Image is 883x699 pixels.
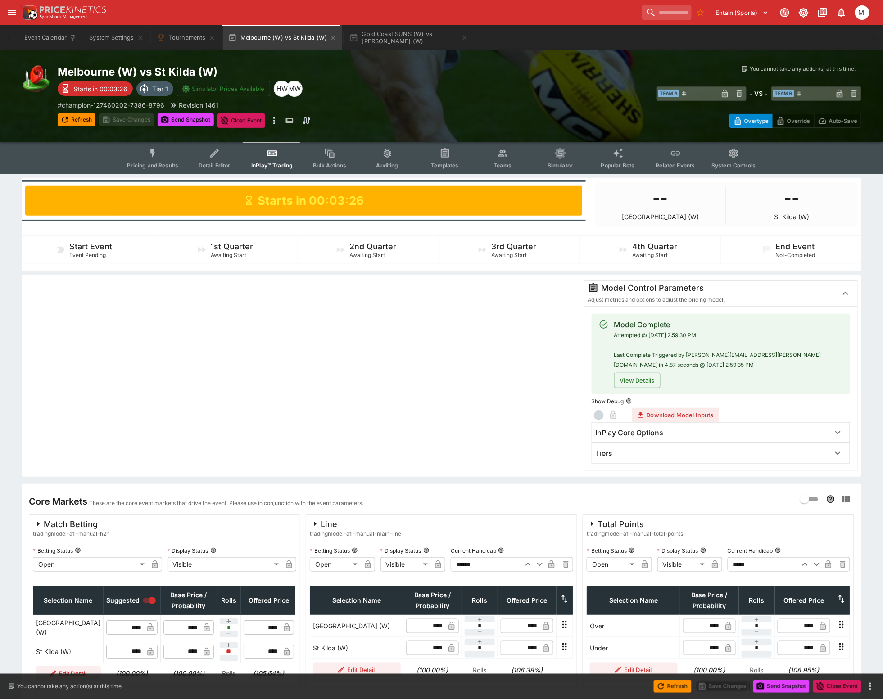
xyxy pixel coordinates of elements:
button: Melbourne (W) vs St Kilda (W) [223,25,343,50]
p: Rolls [220,668,238,678]
img: PriceKinetics [40,6,106,13]
td: [GEOGRAPHIC_DATA] (W) [310,615,403,637]
button: Connected to PK [777,5,793,21]
p: You cannot take any action(s) at this time. [17,682,123,690]
h1: Starts in 00:03:26 [258,193,364,208]
div: Event type filters [120,142,763,174]
button: Send Snapshot [158,113,214,126]
th: Selection Name [587,586,680,615]
p: Betting Status [310,547,350,555]
button: Notifications [833,5,850,21]
h6: (100.00%) [683,665,736,675]
span: Awaiting Start [491,252,527,258]
h2: Copy To Clipboard [58,65,460,79]
button: Display Status [700,547,706,554]
div: Visible [380,557,431,572]
button: Display Status [423,547,430,554]
p: Copy To Clipboard [58,100,164,110]
button: michael.wilczynski [852,3,872,23]
div: Model Complete [614,319,843,330]
span: Auditing [376,162,398,169]
img: australian_rules.png [22,65,50,94]
p: Current Handicap [451,547,496,555]
button: Simulator Prices Available [177,81,270,96]
h6: (105.64%) [244,668,294,678]
span: tradingmodel-afl-manual-total-points [587,529,683,538]
img: PriceKinetics Logo [20,4,38,22]
p: Auto-Save [829,116,857,126]
p: Overtype [744,116,769,126]
td: St Kilda (W) [33,640,104,663]
td: [GEOGRAPHIC_DATA] (W) [33,615,104,640]
button: Show Debug [626,398,632,404]
span: Detail Editor [199,162,231,169]
th: Offered Price [498,586,557,615]
button: more [865,681,876,692]
button: Gold Coast SUNS (W) vs [PERSON_NAME] (W) [344,25,474,50]
button: open drawer [4,5,20,21]
th: Rolls [217,586,241,615]
div: Open [310,557,361,572]
th: Base Price / Probability [680,586,739,615]
h5: Start Event [70,241,113,252]
h5: 4th Quarter [632,241,677,252]
div: michael.wilczynski [855,5,869,20]
button: Auto-Save [814,114,861,128]
div: Open [33,557,148,572]
span: tradingmodel-afl-manual-h2h [33,529,109,538]
p: Show Debug [592,397,624,405]
h6: (106.95%) [778,665,831,675]
span: Related Events [656,162,695,169]
p: Starts in 00:03:26 [73,84,127,94]
button: more [269,113,280,128]
h5: End Event [776,241,815,252]
button: Edit Detail [590,663,678,677]
h6: (100.00%) [163,668,214,678]
button: Overtype [729,114,773,128]
span: Event Pending [70,252,106,258]
div: Michael Wilczynski [286,81,303,97]
button: Refresh [654,680,692,693]
button: Select Tenant [711,5,774,20]
div: Visible [657,557,708,572]
p: Tier 1 [152,84,168,94]
th: Rolls [462,586,498,615]
p: Override [787,116,810,126]
button: Documentation [815,5,831,21]
h6: - VS - [750,89,768,98]
span: Suggested [106,595,140,606]
span: Attempted @ [DATE] 2:59:30 PM Last Complete Triggered by [PERSON_NAME][EMAIL_ADDRESS][PERSON_NAME... [614,332,821,368]
h6: Tiers [596,449,613,458]
button: Refresh [58,113,95,126]
p: Revision 1461 [179,100,218,110]
span: Adjust metrics and options to adjust the pricing model. [588,296,725,303]
button: Display Status [210,547,217,554]
td: Under [587,637,680,659]
td: St Kilda (W) [310,637,403,659]
p: Betting Status [587,547,627,555]
p: Current Handicap [728,547,773,555]
span: tradingmodel-afl-manual-main-line [310,529,401,538]
h6: (100.00%) [406,665,459,675]
input: search [642,5,692,20]
h6: InPlay Core Options [596,428,664,437]
h5: 3rd Quarter [491,241,536,252]
button: Current Handicap [775,547,781,554]
button: System Settings [84,25,149,50]
button: Close Event [217,113,266,128]
th: Offered Price [775,586,833,615]
span: Templates [431,162,459,169]
span: Popular Bets [601,162,635,169]
span: Awaiting Start [349,252,385,258]
button: Edit Detail [313,663,401,677]
span: Awaiting Start [211,252,246,258]
button: Override [772,114,814,128]
th: Offered Price [241,586,297,615]
div: Model Control Parameters [588,283,830,293]
button: Betting Status [352,547,358,554]
div: Visible [168,557,282,572]
div: Total Points [587,519,683,529]
p: Betting Status [33,547,73,555]
button: Close Event [813,680,861,693]
button: Betting Status [629,547,635,554]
